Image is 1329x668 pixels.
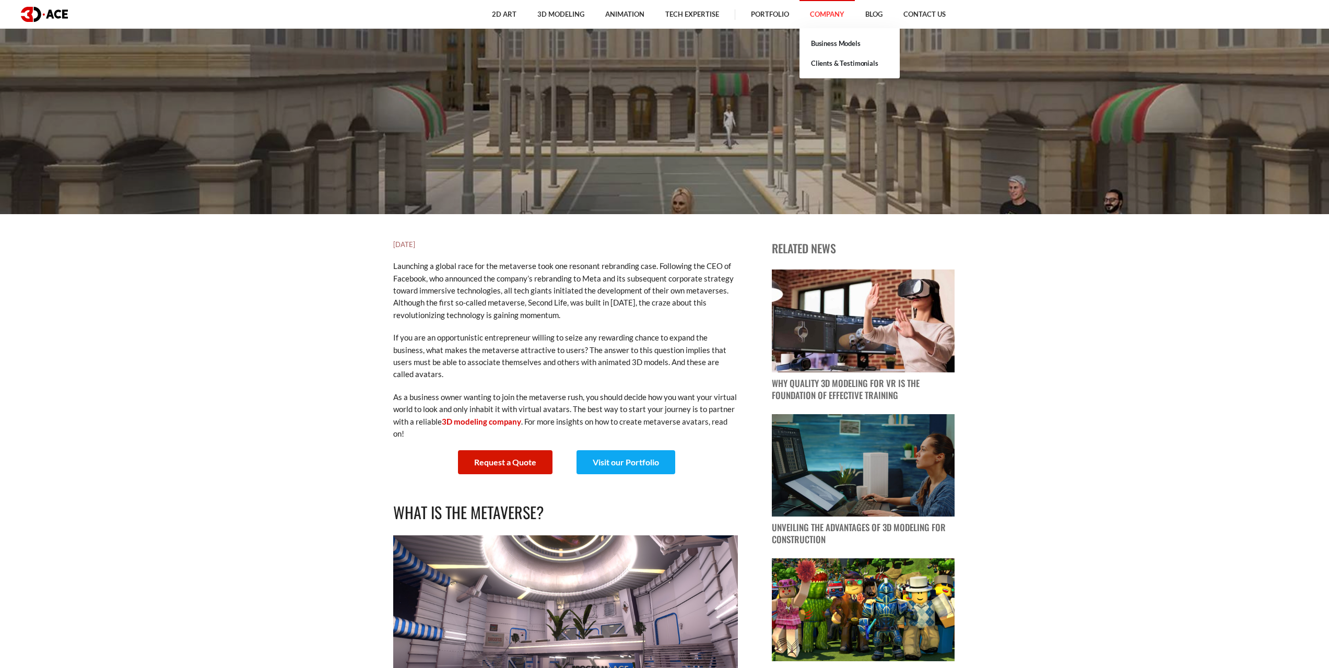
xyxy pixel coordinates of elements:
p: As a business owner wanting to join the metaverse rush, you should decide how you want your virtu... [393,391,738,440]
img: blog post image [772,269,955,372]
a: blog post image Why Quality 3D Modeling for VR Is the Foundation of Effective Training [772,269,955,402]
p: Unveiling the Advantages of 3D Modeling for Construction [772,522,955,546]
a: Visit our Portfolio [577,450,675,474]
h5: [DATE] [393,239,738,250]
img: blog post image [772,414,955,517]
h2: What Is the Metaverse? [393,500,738,525]
a: Business Models [799,33,900,53]
p: If you are an opportunistic entrepreneur willing to seize any rewarding chance to expand the busi... [393,332,738,381]
a: blog post image Unveiling the Advantages of 3D Modeling for Construction [772,414,955,546]
a: 3D modeling company [442,417,521,426]
img: logo dark [21,7,68,22]
p: Launching a global race for the metaverse took one resonant rebranding case. Following the CEO of... [393,260,738,321]
a: Request a Quote [458,450,552,474]
p: Related news [772,239,955,257]
a: Clients & Testimonials [799,53,900,73]
p: Why Quality 3D Modeling for VR Is the Foundation of Effective Training [772,378,955,402]
img: blog post image [772,558,955,661]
